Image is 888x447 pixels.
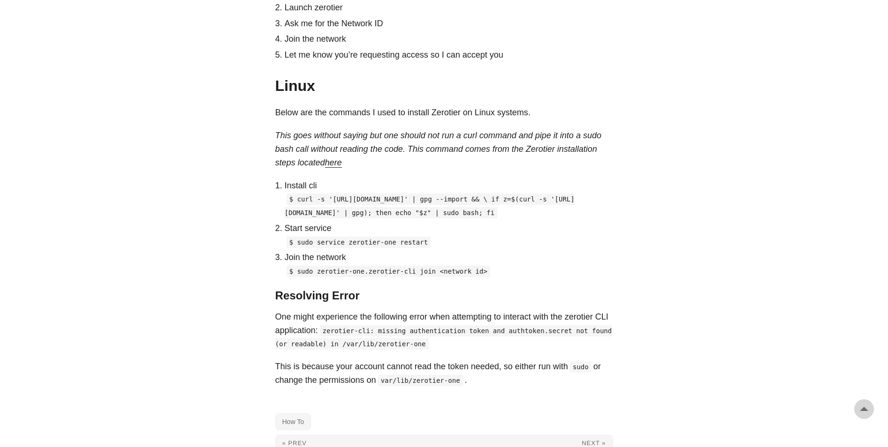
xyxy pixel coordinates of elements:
[275,77,613,95] h2: Linux
[282,440,307,447] span: « Prev
[582,440,606,447] span: Next »
[285,179,613,193] p: Install cli
[570,361,592,372] code: sudo
[275,310,613,350] p: One might experience the following error when attempting to interact with the zerotier CLI applic...
[285,17,613,30] li: Ask me for the Network ID
[325,158,342,167] a: here
[275,131,601,167] em: This goes without saying but one should not run a curl command and pipe it into a sudo bash call ...
[285,251,613,264] p: Join the network
[285,194,575,218] code: $ curl -s '[URL][DOMAIN_NAME]' | gpg --import && \ if z=$(curl -s '[URL][DOMAIN_NAME]' | gpg); th...
[287,237,431,248] code: $ sudo service zerotier-one restart
[275,325,612,350] code: zerotier-cli: missing authentication token and authtoken.secret not found (or readable) in /var/l...
[275,106,613,119] p: Below are the commands I used to install Zerotier on Linux systems.
[285,48,613,62] li: Let me know you’re requesting access so I can accept you
[275,289,613,303] h3: Resolving Error
[275,360,613,387] p: This is because your account cannot read the token needed, so either run with or change the permi...
[285,222,613,235] p: Start service
[287,266,490,277] code: $ sudo zerotier-one.zerotier-cli join <network id>
[285,32,613,46] li: Join the network
[854,399,874,419] a: go to top
[275,413,311,430] a: How To
[378,375,463,386] code: var/lib/zerotier-one
[285,1,613,15] li: Launch zerotier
